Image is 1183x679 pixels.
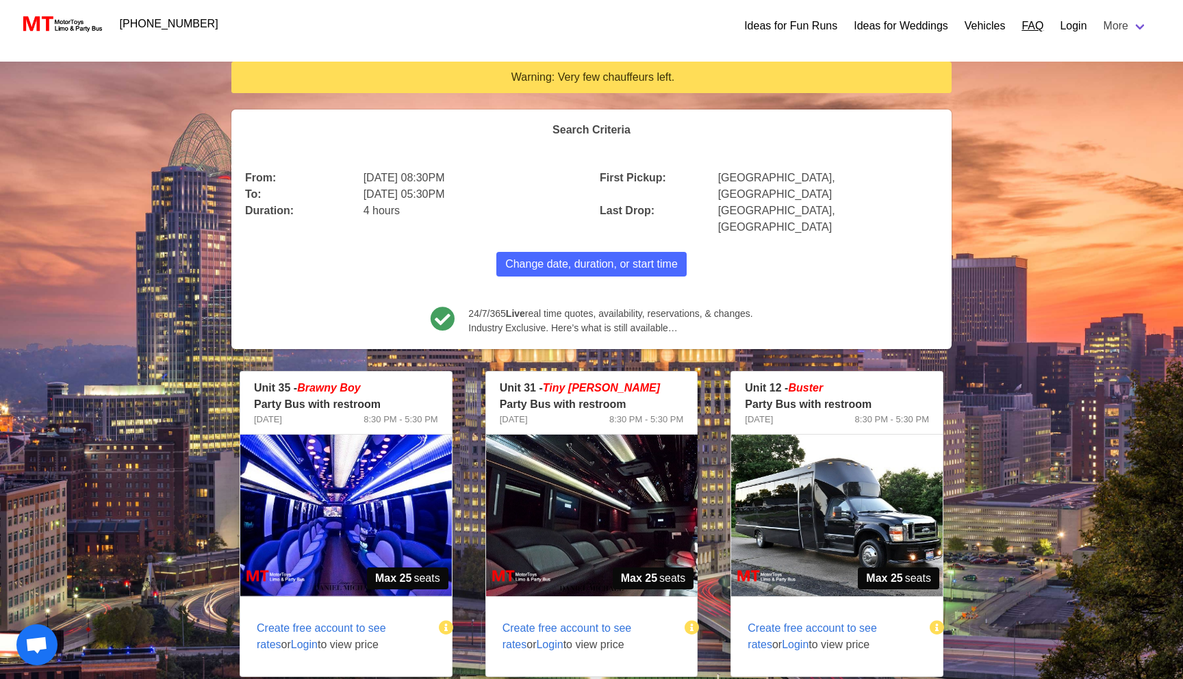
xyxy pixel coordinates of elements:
[745,380,929,396] p: Unit 12 -
[496,252,687,277] button: Change date, duration, or start time
[245,172,276,183] b: From:
[242,70,943,85] div: Warning: Very few chauffeurs left.
[500,396,684,413] p: Party Bus with restroom
[240,435,452,596] img: 35%2002.jpg
[364,413,437,426] span: 8:30 PM - 5:30 PM
[297,382,360,394] em: Brawny Boy
[240,604,441,669] span: or to view price
[257,622,386,650] span: Create free account to see rates
[375,570,411,587] strong: Max 25
[486,435,698,596] img: 31%2002.jpg
[1095,12,1156,40] a: More
[468,321,752,335] span: Industry Exclusive. Here’s what is still available…
[855,413,929,426] span: 8:30 PM - 5:30 PM
[355,162,591,186] div: [DATE] 08:30PM
[543,382,660,394] span: Tiny [PERSON_NAME]
[1021,18,1043,34] a: FAQ
[744,18,837,34] a: Ideas for Fun Runs
[254,413,282,426] span: [DATE]
[355,178,591,203] div: [DATE] 05:30PM
[536,639,563,650] span: Login
[600,172,666,183] b: First Pickup:
[355,194,591,219] div: 4 hours
[486,604,687,669] span: or to view price
[245,205,294,216] b: Duration:
[710,194,946,235] div: [GEOGRAPHIC_DATA], [GEOGRAPHIC_DATA]
[745,413,773,426] span: [DATE]
[500,380,684,396] p: Unit 31 -
[866,570,902,587] strong: Max 25
[854,18,948,34] a: Ideas for Weddings
[254,396,438,413] p: Party Bus with restroom
[503,622,632,650] span: Create free account to see rates
[613,567,694,589] span: seats
[621,570,657,587] strong: Max 25
[254,380,438,396] p: Unit 35 -
[16,624,58,665] div: Open chat
[731,604,932,669] span: or to view price
[468,307,752,321] span: 24/7/365 real time quotes, availability, reservations, & changes.
[748,622,877,650] span: Create free account to see rates
[367,567,448,589] span: seats
[731,435,943,596] img: 12%2001.jpg
[600,205,654,216] b: Last Drop:
[1060,18,1086,34] a: Login
[19,14,103,34] img: MotorToys Logo
[788,382,823,394] em: Buster
[505,256,678,272] span: Change date, duration, or start time
[245,123,938,136] h4: Search Criteria
[291,639,318,650] span: Login
[858,567,939,589] span: seats
[782,639,809,650] span: Login
[745,396,929,413] p: Party Bus with restroom
[500,413,528,426] span: [DATE]
[965,18,1006,34] a: Vehicles
[710,162,946,203] div: [GEOGRAPHIC_DATA], [GEOGRAPHIC_DATA]
[112,10,227,38] a: [PHONE_NUMBER]
[506,308,525,319] b: Live
[609,413,683,426] span: 8:30 PM - 5:30 PM
[245,188,262,200] b: To:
